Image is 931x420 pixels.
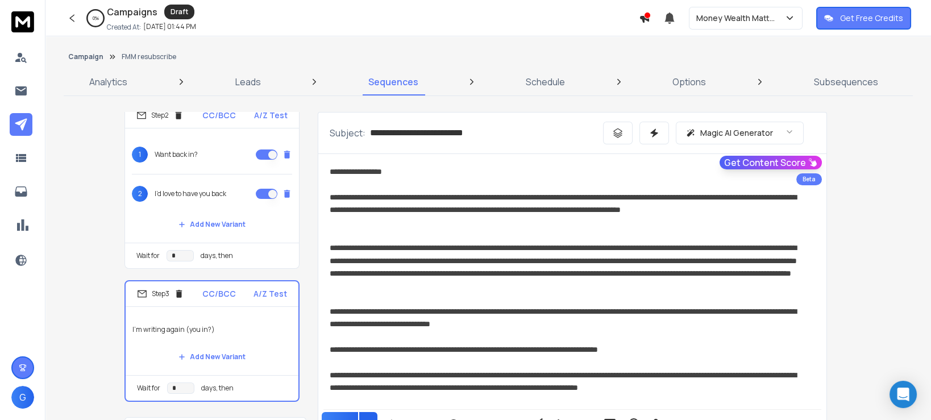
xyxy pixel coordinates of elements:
button: Get Content Score [720,156,822,169]
p: Schedule [526,75,565,89]
p: Subsequences [814,75,878,89]
div: Open Intercom Messenger [890,381,917,408]
p: Get Free Credits [840,13,903,24]
p: Magic AI Generator [700,127,773,139]
p: 0 % [93,15,99,22]
p: Subject: [330,126,365,140]
p: A/Z Test [254,110,288,121]
p: days, then [201,251,233,260]
button: Campaign [68,52,103,61]
p: Analytics [89,75,127,89]
div: Beta [796,173,822,185]
p: Leads [235,75,261,89]
p: A/Z Test [253,288,287,300]
button: Add New Variant [169,346,255,368]
a: Sequences [361,68,425,95]
p: Created At: [107,23,141,32]
p: FMM resubscribe [122,52,176,61]
p: days, then [201,384,234,393]
button: Magic AI Generator [676,122,804,144]
div: Step 3 [137,289,184,299]
button: Add New Variant [169,213,255,236]
button: G [11,386,34,409]
a: Options [666,68,713,95]
div: Step 2 [136,110,184,120]
p: Want back in? [155,150,198,159]
p: [DATE] 01:44 PM [143,22,196,31]
p: CC/BCC [202,288,236,300]
li: Step3CC/BCCA/Z TestI’m writing again (you in?)Add New VariantWait fordays, then [124,280,300,402]
a: Analytics [82,68,134,95]
button: Get Free Credits [816,7,911,30]
span: 1 [132,147,148,163]
p: Options [672,75,706,89]
p: Money Wealth Matters [696,13,784,24]
p: Wait for [136,251,160,260]
p: CC/BCC [202,110,236,121]
p: Wait for [137,384,160,393]
a: Schedule [519,68,572,95]
a: Subsequences [807,68,885,95]
p: I’m writing again (you in?) [132,314,292,346]
div: Draft [164,5,194,19]
span: 2 [132,186,148,202]
a: Leads [228,68,268,95]
h1: Campaigns [107,5,157,19]
li: Step2CC/BCCA/Z Test1Want back in?2I’d love to have you backAdd New VariantWait fordays, then [124,102,300,269]
p: Sequences [368,75,418,89]
p: I’d love to have you back [155,189,226,198]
